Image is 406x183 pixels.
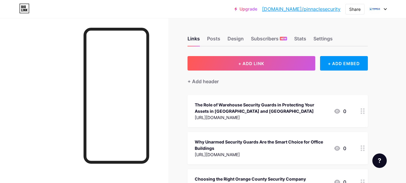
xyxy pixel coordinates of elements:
span: NEW [281,37,286,40]
div: 0 [334,108,346,115]
button: + ADD LINK [188,56,315,71]
div: Links [188,35,200,46]
div: [URL][DOMAIN_NAME] [195,114,329,121]
div: 0 [334,145,346,152]
div: Stats [294,35,306,46]
div: Settings [313,35,333,46]
div: Subscribers [251,35,287,46]
div: Share [349,6,361,12]
a: [DOMAIN_NAME]/pinnaclesecurity [262,5,340,13]
a: Upgrade [234,7,257,11]
img: pinnaclesecurity [369,3,380,15]
span: + ADD LINK [238,61,264,66]
div: Why Unarmed Security Guards Are the Smart Choice for Office Buildings [195,139,329,151]
div: Design [227,35,244,46]
div: + ADD EMBED [320,56,368,71]
div: Choosing the Right Orange County Security Company [195,176,306,182]
div: [URL][DOMAIN_NAME] [195,151,329,158]
div: + Add header [188,78,219,85]
div: Posts [207,35,220,46]
div: The Role of Warehouse Security Guards in Protecting Your Assets in [GEOGRAPHIC_DATA] and [GEOGRAP... [195,102,329,114]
